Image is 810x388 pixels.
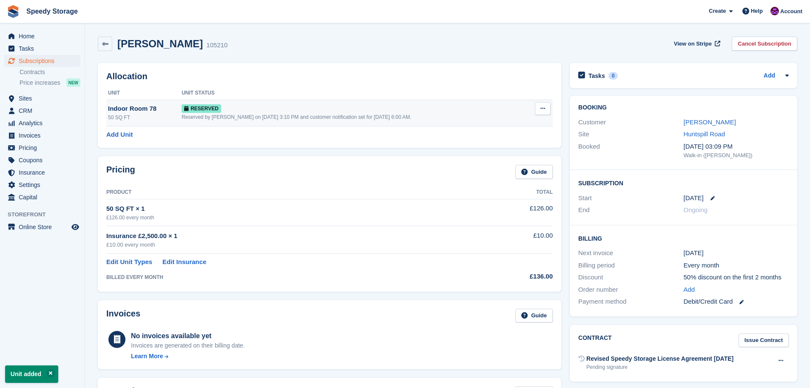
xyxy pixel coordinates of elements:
[206,40,227,50] div: 105210
[578,193,683,203] div: Start
[515,309,553,323] a: Guide
[469,186,553,199] th: Total
[19,191,70,203] span: Capital
[4,117,80,129] a: menu
[19,221,70,233] span: Online Store
[8,210,85,219] span: Storefront
[66,78,80,87] div: NEW
[469,226,553,254] td: £10.00
[19,117,70,129] span: Analytics
[770,7,779,15] img: Dan Jackson
[578,118,683,127] div: Customer
[19,105,70,117] span: CRM
[684,142,789,152] div: [DATE] 03:09 PM
[131,341,245,350] div: Invoices are generated on their billing date.
[739,333,789,348] a: Issue Contract
[709,7,726,15] span: Create
[4,92,80,104] a: menu
[578,129,683,139] div: Site
[674,40,712,48] span: View on Stripe
[106,165,135,179] h2: Pricing
[23,4,81,18] a: Speedy Storage
[4,55,80,67] a: menu
[19,179,70,191] span: Settings
[684,206,708,213] span: Ongoing
[106,130,133,140] a: Add Unit
[106,214,469,221] div: £126.00 every month
[20,68,80,76] a: Contracts
[19,43,70,55] span: Tasks
[515,165,553,179] a: Guide
[106,186,469,199] th: Product
[586,363,733,371] div: Pending signature
[106,231,469,241] div: Insurance £2,500.00 × 1
[608,72,618,80] div: 0
[684,273,789,282] div: 50% discount on the first 2 months
[106,273,469,281] div: BILLED EVERY MONTH
[578,333,612,348] h2: Contract
[578,234,789,242] h2: Billing
[684,130,725,138] a: Huntspill Road
[182,86,526,100] th: Unit Status
[4,142,80,154] a: menu
[469,199,553,226] td: £126.00
[19,129,70,141] span: Invoices
[106,241,469,249] div: £10.00 every month
[117,38,203,49] h2: [PERSON_NAME]
[751,7,763,15] span: Help
[4,154,80,166] a: menu
[106,72,553,81] h2: Allocation
[5,365,58,383] p: Unit added
[70,222,80,232] a: Preview store
[4,129,80,141] a: menu
[578,285,683,295] div: Order number
[578,273,683,282] div: Discount
[588,72,605,80] h2: Tasks
[106,86,182,100] th: Unit
[578,178,789,187] h2: Subscription
[578,142,683,160] div: Booked
[4,179,80,191] a: menu
[684,285,695,295] a: Add
[764,71,775,81] a: Add
[684,118,736,126] a: [PERSON_NAME]
[4,30,80,42] a: menu
[578,297,683,307] div: Payment method
[20,79,60,87] span: Price increases
[19,142,70,154] span: Pricing
[684,297,789,307] div: Debit/Credit Card
[780,7,802,16] span: Account
[684,248,789,258] div: [DATE]
[106,204,469,214] div: 50 SQ FT × 1
[19,55,70,67] span: Subscriptions
[4,43,80,55] a: menu
[586,354,733,363] div: Revised Speedy Storage License Agreement [DATE]
[106,257,152,267] a: Edit Unit Types
[131,352,245,361] a: Learn More
[4,167,80,178] a: menu
[671,37,722,51] a: View on Stripe
[7,5,20,18] img: stora-icon-8386f47178a22dfd0bd8f6a31ec36ba5ce8667c1dd55bd0f319d3a0aa187defe.svg
[162,257,206,267] a: Edit Insurance
[108,104,182,114] div: Indoor Room 78
[4,105,80,117] a: menu
[578,104,789,111] h2: Booking
[4,191,80,203] a: menu
[131,331,245,341] div: No invoices available yet
[19,30,70,42] span: Home
[19,92,70,104] span: Sites
[578,248,683,258] div: Next invoice
[106,309,140,323] h2: Invoices
[578,261,683,270] div: Billing period
[684,261,789,270] div: Every month
[19,167,70,178] span: Insurance
[684,193,704,203] time: 2025-09-02 00:00:00 UTC
[732,37,797,51] a: Cancel Subscription
[182,113,526,121] div: Reserved by [PERSON_NAME] on [DATE] 3:10 PM and customer notification set for [DATE] 6:00 AM.
[19,154,70,166] span: Coupons
[4,221,80,233] a: menu
[108,114,182,121] div: 50 SQ FT
[578,205,683,215] div: End
[20,78,80,87] a: Price increases NEW
[131,352,163,361] div: Learn More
